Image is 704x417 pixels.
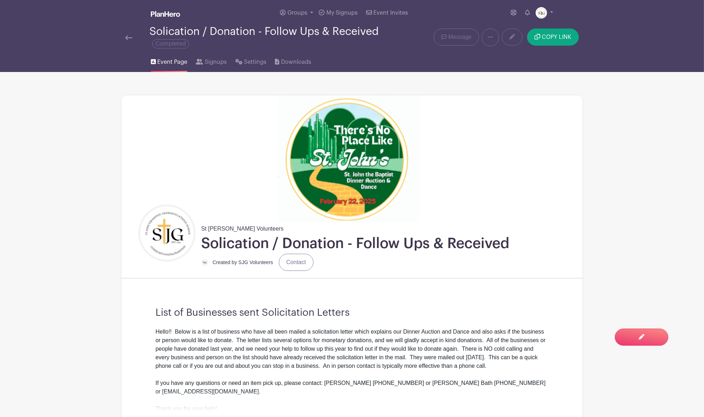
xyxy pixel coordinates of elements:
a: Settings [235,49,266,72]
span: Settings [244,58,266,66]
h1: Solication / Donation - Follow Ups & Received [201,235,509,252]
span: Downloads [281,58,311,66]
img: Logo%20jpg.jpg [140,206,194,260]
span: COPY LINK [542,34,571,40]
a: Contact [279,254,313,271]
span: Signups [205,58,227,66]
img: 1000006060.png [121,95,583,222]
img: Logo%20jpg.jpg [201,259,208,266]
span: Groups [287,10,307,16]
div: Solication / Donation - Follow Ups & Received [149,26,381,49]
a: Event Page [151,49,187,72]
a: Signups [196,49,226,72]
a: Message [434,29,479,46]
span: St [PERSON_NAME] Volunteers [201,222,284,233]
img: logo_white-6c42ec7e38ccf1d336a20a19083b03d10ae64f83f12c07503d8b9e83406b4c7d.svg [151,11,180,17]
span: Event Invites [373,10,408,16]
img: Logo%20jpg.jpg [536,7,547,19]
button: COPY LINK [527,29,579,46]
div: Hello!! Below is a list of business who have all been mailed a solicitation letter which explains... [155,328,549,413]
span: My Signups [326,10,358,16]
small: Created by SJG Volunteers [213,259,273,265]
a: Downloads [275,49,311,72]
h3: List of Businesses sent Solicitation Letters [155,307,549,319]
img: back-arrow-29a5d9b10d5bd6ae65dc969a981735edf675c4d7a1fe02e03b50dbd4ba3cdb55.svg [125,35,132,40]
span: Completed [152,39,189,48]
span: Event Page [157,58,187,66]
span: Message [448,33,471,41]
